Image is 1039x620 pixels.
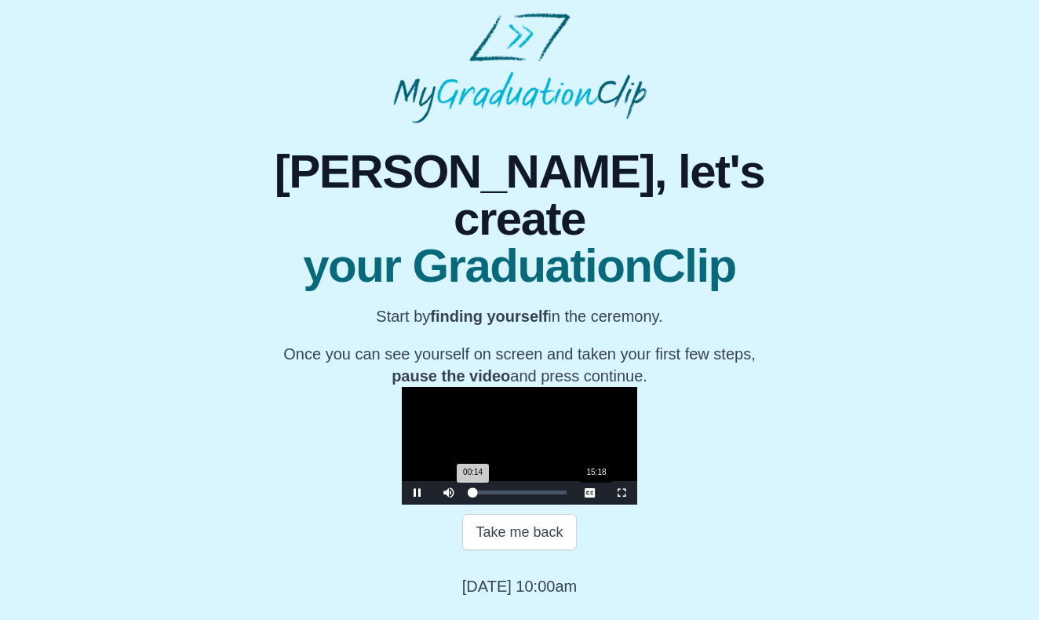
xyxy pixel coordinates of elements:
button: Captions [574,481,606,505]
b: pause the video [392,367,510,385]
button: Take me back [462,514,576,550]
p: Start by in the ceremony. [260,305,779,327]
button: Pause [402,481,433,505]
b: finding yourself [430,308,548,325]
div: Video Player [402,387,637,505]
button: Mute [433,481,465,505]
p: [DATE] 10:00am [462,575,577,597]
img: MyGraduationClip [393,13,647,123]
span: [PERSON_NAME], let's create [260,148,779,243]
p: Once you can see yourself on screen and taken your first few steps, and press continue. [260,343,779,387]
span: your GraduationClip [260,243,779,290]
button: Fullscreen [606,481,637,505]
div: Progress Bar [472,491,567,494]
